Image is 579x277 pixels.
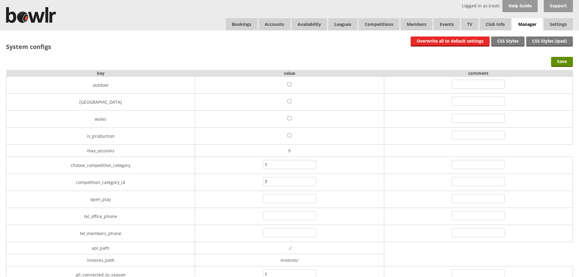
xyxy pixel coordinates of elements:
[6,208,195,225] td: tel_office_phone
[195,242,384,254] td: ../
[544,18,573,30] span: Settings
[6,70,195,77] th: key
[195,145,384,157] td: 9
[195,254,384,266] td: invoices/
[6,254,195,266] td: invoices_path
[6,225,195,242] td: tel_members_phone
[461,18,478,30] span: TV
[401,18,433,30] span: Members
[411,36,490,47] a: Overwrite all to default settings
[6,242,195,254] td: api_path
[551,57,573,67] input: Save
[512,18,543,31] span: Manager
[6,157,195,174] td: choose_competition_category
[6,94,195,111] td: [GEOGRAPHIC_DATA]
[328,18,357,30] a: Leagues
[384,70,573,77] th: comment
[6,128,195,145] td: is_production
[480,18,511,30] a: Club Info
[6,145,195,157] td: max_sessions
[6,191,195,208] td: open_play
[291,18,327,30] a: Availability
[6,43,51,51] h2: System configs
[491,36,525,47] a: CSS Styles
[195,70,384,77] th: value
[6,77,195,94] td: outdoor
[259,18,290,30] span: Accounts
[226,18,257,30] a: Bookings
[359,18,399,30] a: Competitions
[6,111,195,128] td: wales
[6,174,195,191] td: competition_category_id
[526,36,573,47] a: CSS Styles (ipad)
[434,18,460,30] a: Events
